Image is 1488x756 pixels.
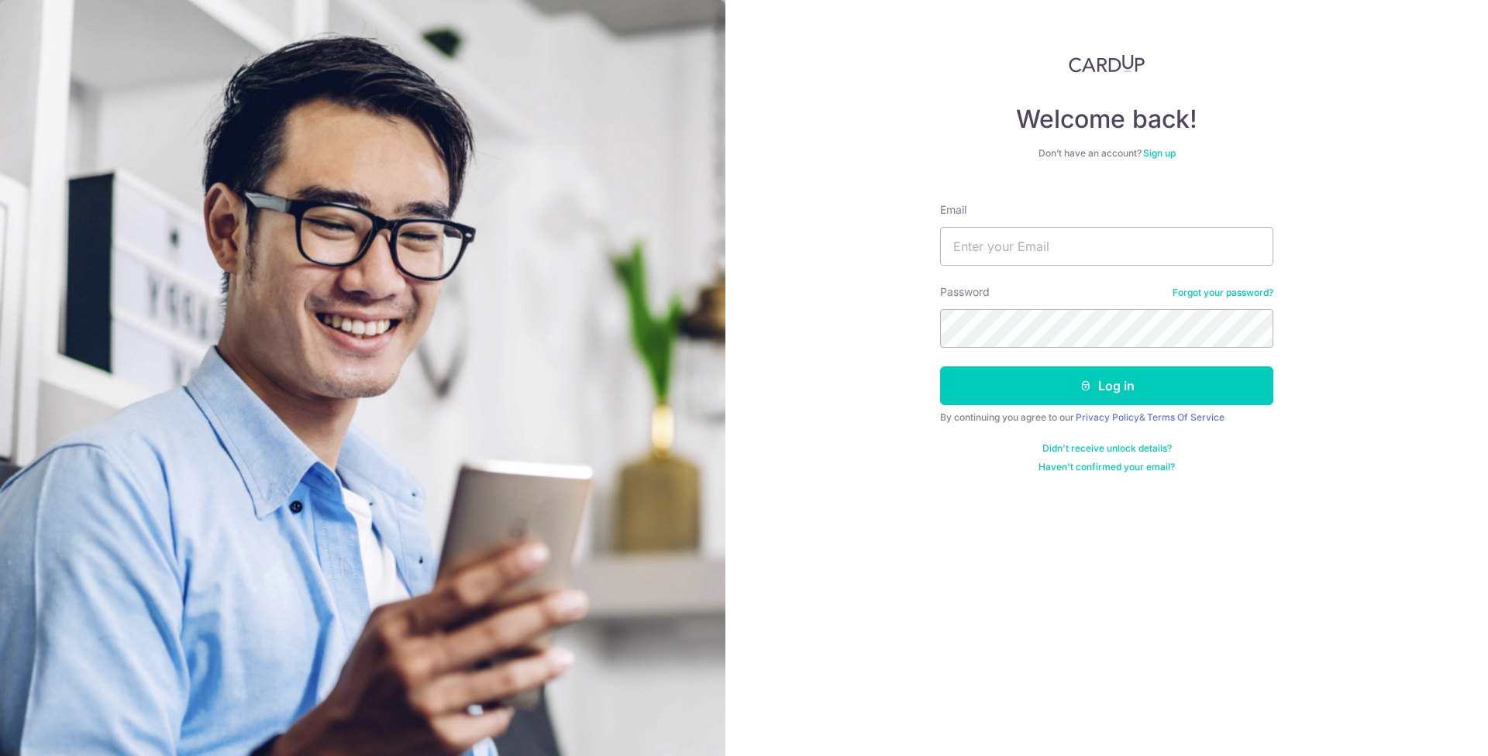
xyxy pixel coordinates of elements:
a: Privacy Policy [1076,411,1139,423]
a: Forgot your password? [1173,287,1273,299]
button: Log in [940,366,1273,405]
a: Didn't receive unlock details? [1042,442,1172,455]
label: Password [940,284,990,300]
div: Don’t have an account? [940,147,1273,160]
a: Sign up [1143,147,1176,159]
a: Terms Of Service [1147,411,1224,423]
div: By continuing you agree to our & [940,411,1273,424]
h4: Welcome back! [940,104,1273,135]
img: CardUp Logo [1069,54,1145,73]
a: Haven't confirmed your email? [1038,461,1175,473]
label: Email [940,202,966,218]
input: Enter your Email [940,227,1273,266]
